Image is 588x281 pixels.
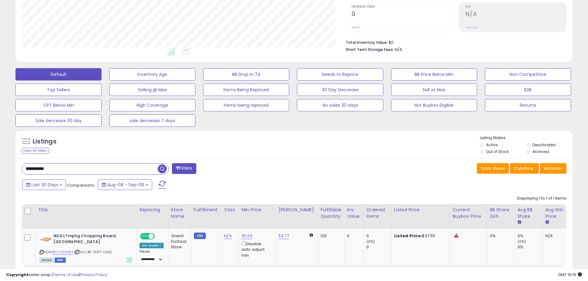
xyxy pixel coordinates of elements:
[140,243,164,248] div: Win BuyBox *
[391,84,477,96] button: Sell at Max
[203,84,289,96] button: Items Being Repriced
[465,5,566,9] span: ROI
[391,99,477,111] button: Not Buybox Eligible
[540,163,566,174] button: Actions
[490,233,510,239] div: 0%
[394,233,422,239] b: Listed Price:
[80,272,107,278] a: Privacy Policy
[465,26,477,29] small: Prev: N/A
[6,272,29,278] strong: Copyright
[15,68,102,81] button: Default
[98,180,152,190] button: Aug-08 - Sep-06
[352,5,452,9] span: Ordered Items
[320,233,340,239] div: 129
[40,233,132,262] div: ASIN:
[154,234,164,239] span: OFF
[203,99,289,111] button: Items being repriced
[510,163,539,174] button: Columns
[518,233,543,239] div: 0%
[366,207,389,220] div: Ordered Items
[480,135,573,141] p: Listing States:
[366,233,391,239] div: 0
[278,207,315,213] div: [PERSON_NAME]
[172,163,196,174] button: Filters
[465,10,566,19] h2: N/A
[391,68,477,81] button: BB Price Below Min
[140,207,166,213] div: Repricing
[453,207,485,220] div: Current Buybox Price
[141,234,148,239] span: ON
[109,84,195,96] button: Selling @ Max
[140,250,164,263] div: Preset:
[40,258,54,263] span: All listings currently available for purchase on Amazon
[203,68,289,81] button: BB Drop in 7d
[107,182,144,188] span: Aug-08 - Sep-06
[558,272,582,278] span: 2025-10-8 19:19 GMT
[532,142,556,147] label: Deactivated
[394,207,448,213] div: Listed Price
[514,165,533,171] span: Columns
[517,196,566,201] div: Displaying 1 to 1 of 1 items
[320,207,342,220] div: Fulfillable Quantity
[40,233,52,246] img: 31uWXH7jXuL._SL40_.jpg
[109,68,195,81] button: Inventory Age
[366,239,375,244] small: (0%)
[518,207,540,220] div: Avg BB Share
[352,10,452,19] h2: 0
[545,207,568,220] div: Avg Win Price
[486,149,509,154] label: Out of Stock
[278,233,289,239] a: 54.77
[53,272,79,278] a: Terms of Use
[347,233,359,239] div: 0
[394,233,445,239] div: $37.55
[346,47,394,52] b: Short Term Storage Fees:
[22,148,49,154] div: Clear All Filters
[15,99,102,111] button: CPT Below Min
[33,137,56,146] h5: Listings
[53,233,128,246] b: IKEA L?mplig Chopping Board, [GEOGRAPHIC_DATA]
[241,233,252,239] a: 35.00
[224,233,231,239] a: N/A
[109,99,195,111] button: High Coverage
[297,68,383,81] button: Needs to Reprice
[366,244,391,250] div: 0
[532,149,549,154] label: Archived
[241,240,271,258] div: Disable auto adjust min
[545,233,566,239] div: N/A
[485,99,571,111] button: Returns
[518,244,543,250] div: 0%
[74,250,112,254] span: | SKU: BP-3DF7-LEHC
[518,239,526,244] small: (0%)
[194,233,206,239] small: FBM
[346,38,562,46] li: $0
[490,207,512,220] div: BB Share 24h.
[15,114,102,127] button: Sale decrease 30 day
[194,207,219,213] div: Fulfillment
[347,207,361,220] div: Inv. value
[31,182,58,188] span: Last 30 Days
[52,250,73,255] a: B07L32XZ84
[171,233,186,250] div: Orient Fuchsia Store
[545,220,549,225] small: Avg Win Price.
[485,84,571,96] button: B2B
[297,99,383,111] button: No sales 30 days
[352,26,360,29] small: Prev: 0
[67,182,95,188] span: Compared to:
[15,84,102,96] button: Top Sellers
[171,207,189,220] div: Store Name
[518,220,521,225] small: Avg BB Share.
[241,207,273,213] div: Min Price
[346,40,388,45] b: Total Inventory Value:
[224,207,236,213] div: Cost
[22,180,66,190] button: Last 30 Days
[38,207,134,213] div: Title
[109,114,195,127] button: sale decrease 7 days
[6,272,107,278] div: seller snap | |
[297,84,383,96] button: 30 Day Decrease
[477,163,509,174] button: Save View
[55,258,66,263] span: FBM
[485,68,571,81] button: Non Competitive
[395,47,402,52] span: N/A
[486,142,498,147] label: Active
